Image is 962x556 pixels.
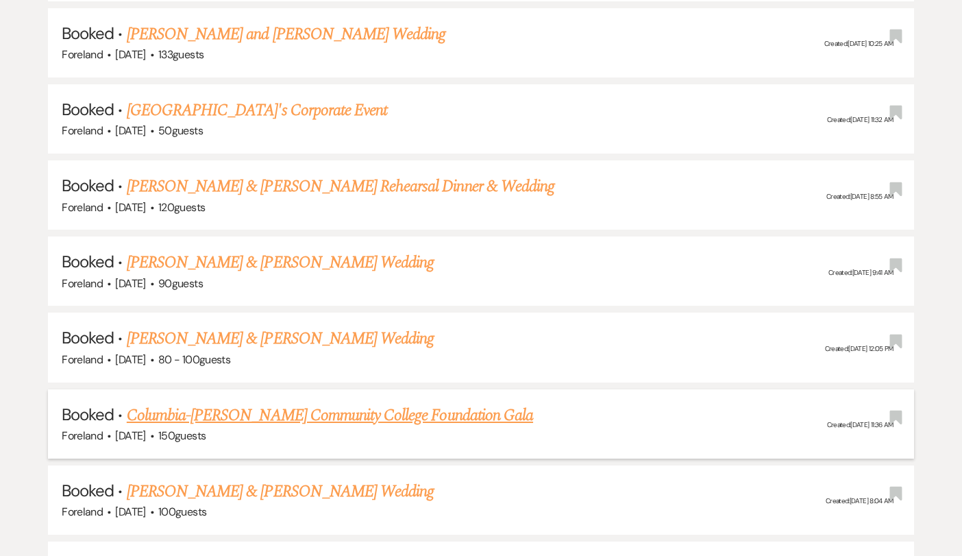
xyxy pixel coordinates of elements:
[826,192,893,201] span: Created: [DATE] 8:55 AM
[62,404,114,425] span: Booked
[62,200,103,215] span: Foreland
[827,420,893,429] span: Created: [DATE] 11:36 AM
[115,428,145,443] span: [DATE]
[115,352,145,367] span: [DATE]
[158,47,203,62] span: 133 guests
[127,326,434,351] a: [PERSON_NAME] & [PERSON_NAME] Wedding
[127,403,533,428] a: Columbia-[PERSON_NAME] Community College Foundation Gala
[825,344,893,353] span: Created: [DATE] 12:05 PM
[158,352,230,367] span: 80 - 100 guests
[115,47,145,62] span: [DATE]
[127,22,446,47] a: [PERSON_NAME] and [PERSON_NAME] Wedding
[127,479,434,504] a: [PERSON_NAME] & [PERSON_NAME] Wedding
[115,123,145,138] span: [DATE]
[827,116,893,125] span: Created: [DATE] 11:32 AM
[62,505,103,519] span: Foreland
[824,39,893,48] span: Created: [DATE] 10:25 AM
[158,200,205,215] span: 120 guests
[62,23,114,44] span: Booked
[62,428,103,443] span: Foreland
[62,99,114,120] span: Booked
[115,276,145,291] span: [DATE]
[62,352,103,367] span: Foreland
[62,47,103,62] span: Foreland
[62,327,114,348] span: Booked
[158,428,206,443] span: 150 guests
[127,98,387,123] a: [GEOGRAPHIC_DATA]'s Corporate Event
[158,123,203,138] span: 50 guests
[158,276,203,291] span: 90 guests
[62,480,114,501] span: Booked
[828,268,893,277] span: Created: [DATE] 9:41 AM
[127,250,434,275] a: [PERSON_NAME] & [PERSON_NAME] Wedding
[62,276,103,291] span: Foreland
[158,505,206,519] span: 100 guests
[62,175,114,196] span: Booked
[62,123,103,138] span: Foreland
[115,200,145,215] span: [DATE]
[826,497,893,506] span: Created: [DATE] 8:04 AM
[127,174,554,199] a: [PERSON_NAME] & [PERSON_NAME] Rehearsal Dinner & Wedding
[62,251,114,272] span: Booked
[115,505,145,519] span: [DATE]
